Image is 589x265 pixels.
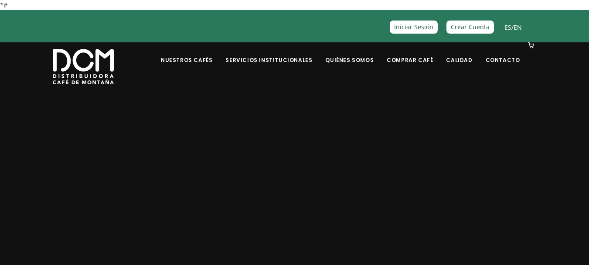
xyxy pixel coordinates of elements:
[504,22,522,32] span: /
[446,21,494,33] a: Crear Cuenta
[320,43,379,64] a: Quiénes Somos
[514,23,522,31] a: EN
[381,43,438,64] a: Comprar Café
[480,43,525,64] a: Contacto
[504,23,511,31] a: ES
[390,21,438,33] a: Iniciar Sesión
[156,43,218,64] a: Nuestros Cafés
[220,43,317,64] a: Servicios Institucionales
[441,43,477,64] a: Calidad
